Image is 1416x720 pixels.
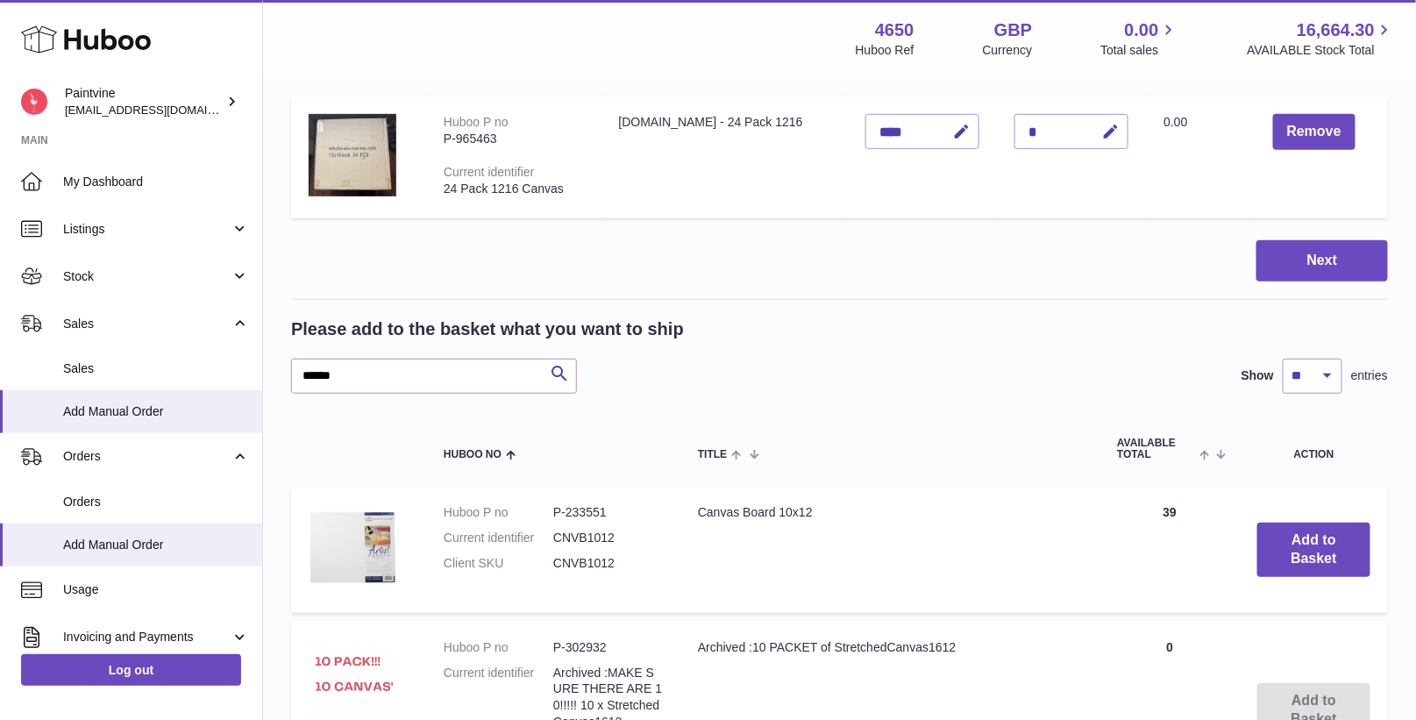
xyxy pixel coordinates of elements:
span: Title [698,449,727,460]
div: Huboo P no [444,115,509,129]
span: Sales [63,360,249,377]
dt: Huboo P no [444,504,553,521]
dd: CNVB1012 [553,555,663,572]
dt: Client SKU [444,555,553,572]
dt: Current identifier [444,530,553,546]
strong: 4650 [875,18,914,42]
label: Show [1242,367,1274,384]
span: 0.00 [1163,115,1187,129]
span: AVAILABLE Stock Total [1247,42,1395,59]
div: 24 Pack 1216 Canvas [444,181,584,197]
div: Paintvine [65,85,223,118]
dt: Huboo P no [444,639,553,656]
span: Sales [63,316,231,332]
h2: Please add to the basket what you want to ship [291,317,684,341]
td: 39 [1099,487,1240,612]
strong: GBP [994,18,1032,42]
td: [DOMAIN_NAME] - 24 Pack 1216 [601,96,849,218]
img: Canvas Board 10x12 [309,504,396,591]
img: euan@paintvine.co.uk [21,89,47,115]
span: AVAILABLE Total [1117,438,1195,460]
span: Listings [63,221,231,238]
td: Canvas Board 10x12 [680,487,1099,612]
a: 16,664.30 AVAILABLE Stock Total [1247,18,1395,59]
span: 16,664.30 [1297,18,1375,42]
span: Huboo no [444,449,502,460]
a: 0.00 Total sales [1100,18,1178,59]
dd: CNVB1012 [553,530,663,546]
span: Add Manual Order [63,537,249,553]
span: Orders [63,494,249,510]
div: Huboo Ref [856,42,914,59]
span: My Dashboard [63,174,249,190]
span: Stock [63,268,231,285]
div: Currency [983,42,1033,59]
img: wholesale-canvas.com - 24 Pack 1216 [309,114,396,196]
div: Current identifier [444,165,535,179]
span: Total sales [1100,42,1178,59]
button: Next [1256,240,1388,282]
dd: P-302932 [553,639,663,656]
th: Action [1240,420,1388,478]
span: 0.00 [1125,18,1159,42]
dd: P-233551 [553,504,663,521]
span: Orders [63,448,231,465]
a: Log out [21,654,241,686]
div: P-965463 [444,131,584,147]
button: Remove [1273,114,1356,150]
button: Add to Basket [1257,523,1370,577]
span: [EMAIL_ADDRESS][DOMAIN_NAME] [65,103,258,117]
span: entries [1351,367,1388,384]
span: Invoicing and Payments [63,629,231,645]
span: Add Manual Order [63,403,249,420]
span: Usage [63,581,249,598]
